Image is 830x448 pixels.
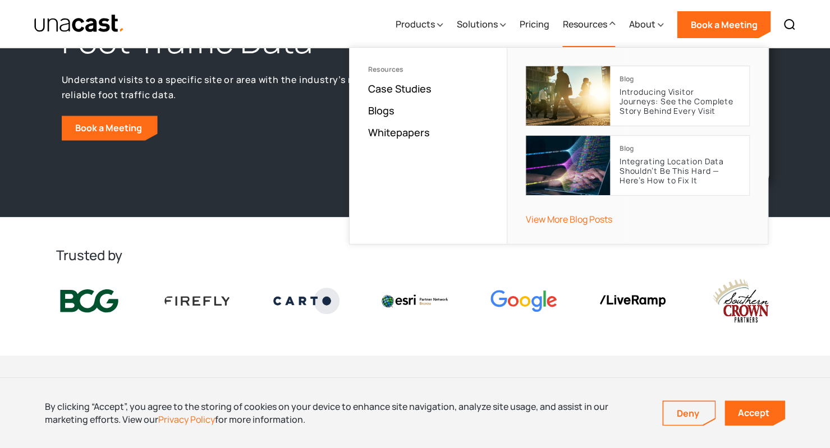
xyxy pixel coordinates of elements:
p: Understand visits to a specific site or area with the industry’s most reliable foot traffic data. [62,72,379,102]
div: Products [395,17,434,31]
a: Deny [663,401,715,425]
a: home [34,14,125,34]
nav: Resources [349,47,768,244]
img: southern crown logo [708,278,774,324]
img: Search icon [783,18,796,31]
img: Esri logo [382,294,448,307]
a: Pricing [519,2,549,48]
div: About [629,17,655,31]
a: BlogIntroducing Visitor Journeys: See the Complete Story Behind Every Visit [525,66,750,126]
a: Whitepapers [368,126,429,139]
img: Unacast text logo [34,14,125,34]
img: Firefly Advertising logo [164,296,231,305]
div: Products [395,2,443,48]
a: Book a Meeting [62,116,158,140]
div: Solutions [456,17,497,31]
div: Resources [562,2,615,48]
img: cover [526,66,610,126]
p: Integrating Location Data Shouldn’t Be This Hard — Here’s How to Fix It [619,157,740,185]
img: Google logo [490,290,557,312]
h2: Trusted by [56,246,774,264]
div: About [629,2,663,48]
a: BlogIntegrating Location Data Shouldn’t Be This Hard — Here’s How to Fix It [525,135,750,196]
div: Resources [562,17,607,31]
div: By clicking “Accept”, you agree to the storing of cookies on your device to enhance site navigati... [45,400,645,426]
div: Solutions [456,2,506,48]
div: Blog [619,145,633,153]
img: BCG logo [56,287,122,315]
div: Blog [619,75,633,83]
a: Book a Meeting [677,11,771,38]
img: Carto logo [273,288,340,313]
a: Privacy Policy [158,413,215,426]
p: Introducing Visitor Journeys: See the Complete Story Behind Every Visit [619,87,740,116]
img: cover [526,136,610,195]
a: Case Studies [368,82,431,95]
a: View More Blog Posts [525,213,612,225]
div: Resources [368,66,489,73]
a: Blogs [368,104,394,117]
img: liveramp logo [599,295,666,307]
a: Accept [724,400,785,426]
